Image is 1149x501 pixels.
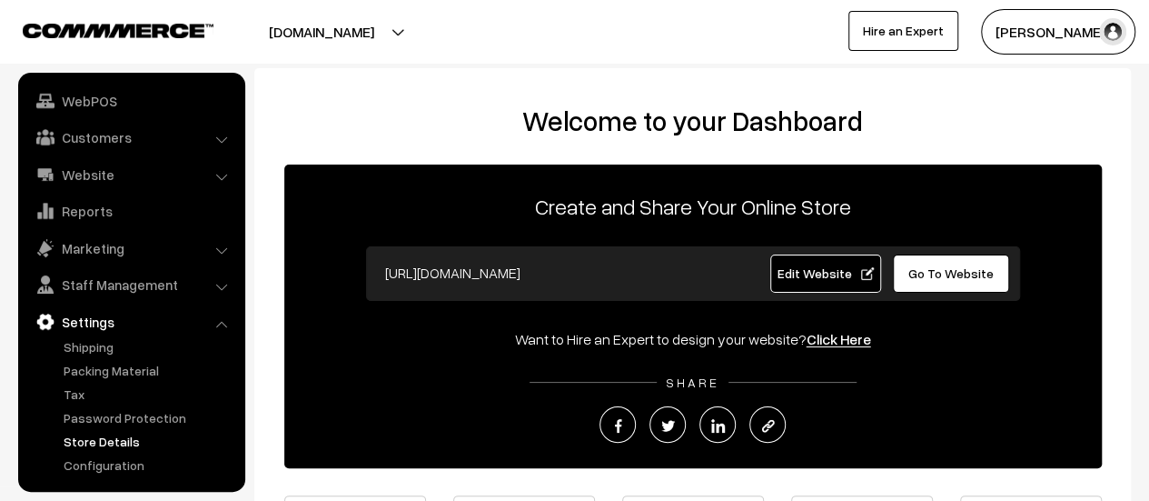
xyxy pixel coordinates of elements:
a: Hire an Expert [848,11,958,51]
a: Marketing [23,232,239,265]
a: Go To Website [893,255,1010,293]
button: [DOMAIN_NAME] [205,9,438,55]
a: Edit Website [770,255,881,293]
p: Create and Share Your Online Store [284,190,1102,223]
button: [PERSON_NAME] [981,9,1135,55]
a: Customers [23,121,239,154]
a: Click Here [807,330,871,348]
a: Reports [23,195,239,227]
a: Website [23,158,239,191]
span: SHARE [657,375,728,390]
a: COMMMERCE [23,18,182,40]
span: Go To Website [908,266,994,281]
a: WebPOS [23,85,239,117]
a: Shipping [59,337,239,356]
a: Password Protection [59,408,239,427]
a: Settings [23,306,239,338]
a: Tax [59,385,239,404]
a: Configuration [59,456,239,475]
a: Packing Material [59,361,239,380]
img: COMMMERCE [23,24,213,37]
a: Store Details [59,432,239,451]
span: Edit Website [777,266,874,281]
a: Staff Management [23,268,239,301]
div: Want to Hire an Expert to design your website? [284,328,1102,350]
h2: Welcome to your Dashboard [272,105,1113,137]
img: user [1099,18,1126,45]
